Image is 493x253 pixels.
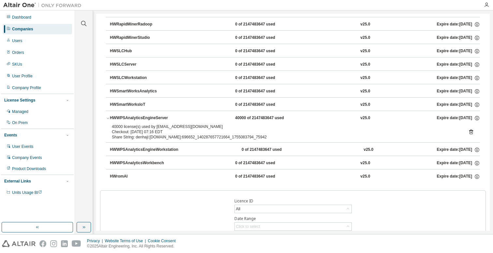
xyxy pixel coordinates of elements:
div: Expire date: [DATE] [437,22,480,27]
div: Orders [12,50,24,55]
div: HWSLCHub [110,48,169,54]
button: HWSLCHub0 of 2147483647 usedv25.0Expire date:[DATE] [110,44,480,58]
div: Expire date: [DATE] [437,147,480,153]
div: HWRapidMinerRadoop [110,22,169,27]
button: HWWPSAnalyticsEngineServer40000 of 2147483647 usedv25.0Expire date:[DATE] [106,111,480,125]
div: HWromAI [110,174,169,180]
div: SKUs [12,62,22,67]
button: HWSLCWorkstation0 of 2147483647 usedv25.0Expire date:[DATE] [110,71,480,85]
button: HWRapidMinerRadoop0 of 2147483647 usedv25.0Expire date:[DATE] [110,17,480,32]
div: 0 of 2147483647 used [235,88,294,94]
div: External Links [4,179,31,184]
div: Expire date: [DATE] [437,75,480,81]
div: 0 of 2147483647 used [235,174,294,180]
div: Events [4,133,17,138]
div: HWRapidMinerStudio [110,35,169,41]
div: 0 of 2147483647 used [242,147,300,153]
div: Click to select [235,223,351,230]
button: HWRapidMinerStudio0 of 2147483647 usedv25.0Expire date:[DATE] [110,31,480,45]
div: v25.0 [360,102,370,108]
div: All [235,205,241,213]
div: v25.0 [360,174,370,180]
div: Product Downloads [12,166,46,171]
div: v25.0 [364,147,373,153]
button: HWWPSAnalyticsWorkbench0 of 2147483647 usedv25.0Expire date:[DATE] [110,156,480,170]
img: altair_logo.svg [2,240,36,247]
span: Units Usage BI [12,190,42,195]
div: v25.0 [360,88,370,94]
div: Company Profile [12,85,41,90]
div: 0 of 2147483647 used [235,160,294,166]
div: 40000 license(s) used by [EMAIL_ADDRESS][DOMAIN_NAME] [112,124,458,129]
div: Share String: denhaji:[DOMAIN_NAME]:696652_140287657721664_1755083794_75942 [112,134,458,140]
div: HWSmartWorksAnalytics [110,88,169,94]
div: v25.0 [360,35,370,41]
div: 40000 of 2147483647 used [235,115,294,121]
div: All [235,205,351,213]
div: Expire date: [DATE] [437,88,480,94]
div: Company Events [12,155,42,160]
div: On Prem [12,120,28,125]
div: Companies [12,26,33,32]
div: License Settings [4,98,35,103]
button: HWSmartWorksIoT0 of 2147483647 usedv25.0Expire date:[DATE] [110,98,480,112]
img: instagram.svg [50,240,57,247]
img: facebook.svg [39,240,46,247]
div: v25.0 [360,75,370,81]
div: HWWPSAnalyticsWorkbench [110,160,169,166]
div: HWSLCWorkstation [110,75,169,81]
div: 0 of 2147483647 used [235,62,294,68]
div: Expire date: [DATE] [437,160,480,166]
div: Users [12,38,22,43]
button: HWromAI0 of 2147483647 usedv25.0Expire date:[DATE] [110,169,480,184]
div: User Events [12,144,33,149]
img: youtube.svg [72,240,81,247]
div: Expire date: [DATE] [437,62,480,68]
div: Expire date: [DATE] [437,102,480,108]
p: © 2025 Altair Engineering, Inc. All Rights Reserved. [87,244,180,249]
div: Website Terms of Use [105,238,148,244]
button: HWSmartWorksAnalytics0 of 2147483647 usedv25.0Expire date:[DATE] [110,84,480,99]
div: v25.0 [360,62,370,68]
div: Cookie Consent [148,238,179,244]
div: 0 of 2147483647 used [235,75,294,81]
div: Expire date: [DATE] [437,48,480,54]
div: 0 of 2147483647 used [235,102,294,108]
div: HWWPSAnalyticsEngineWorkstation [110,147,178,153]
div: Managed [12,109,28,114]
img: linkedin.svg [61,240,68,247]
div: 0 of 2147483647 used [235,35,294,41]
div: v25.0 [360,22,370,27]
div: Expire date: [DATE] [437,174,480,180]
div: Expire date: [DATE] [437,115,480,121]
div: Checkout: [DATE] 07:16 EDT [112,129,458,134]
div: Dashboard [12,15,31,20]
button: HWWPSAnalyticsEngineWorkstation0 of 2147483647 usedv25.0Expire date:[DATE] [110,143,480,157]
div: HWWPSAnalyticsEngineServer [110,115,169,121]
div: v25.0 [360,160,370,166]
div: v25.0 [360,115,370,121]
button: HWSLCServer0 of 2147483647 usedv25.0Expire date:[DATE] [110,57,480,72]
img: Altair One [3,2,85,8]
div: HWSmartWorksIoT [110,102,169,108]
label: Licence ID [234,198,352,204]
div: User Profile [12,73,33,79]
div: 0 of 2147483647 used [235,48,294,54]
div: Expire date: [DATE] [437,35,480,41]
label: Date Range [234,216,352,221]
div: v25.0 [360,48,370,54]
div: 0 of 2147483647 used [235,22,294,27]
div: HWSLCServer [110,62,169,68]
div: Click to select [236,224,260,229]
div: Privacy [87,238,105,244]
